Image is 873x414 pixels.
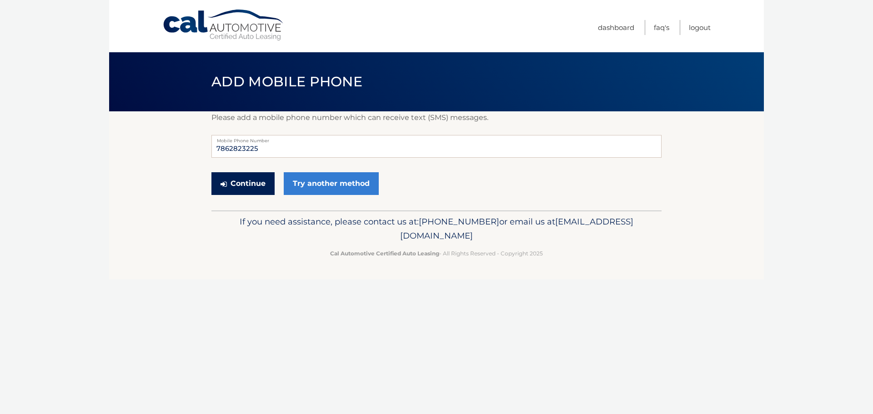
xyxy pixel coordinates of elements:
[330,250,439,257] strong: Cal Automotive Certified Auto Leasing
[211,111,662,124] p: Please add a mobile phone number which can receive text (SMS) messages.
[211,73,362,90] span: Add Mobile Phone
[689,20,711,35] a: Logout
[211,172,275,195] button: Continue
[654,20,669,35] a: FAQ's
[598,20,634,35] a: Dashboard
[217,249,656,258] p: - All Rights Reserved - Copyright 2025
[162,9,285,41] a: Cal Automotive
[419,216,499,227] span: [PHONE_NUMBER]
[284,172,379,195] a: Try another method
[211,135,662,158] input: Mobile Phone Number
[217,214,656,244] p: If you need assistance, please contact us at: or email us at
[211,135,662,142] label: Mobile Phone Number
